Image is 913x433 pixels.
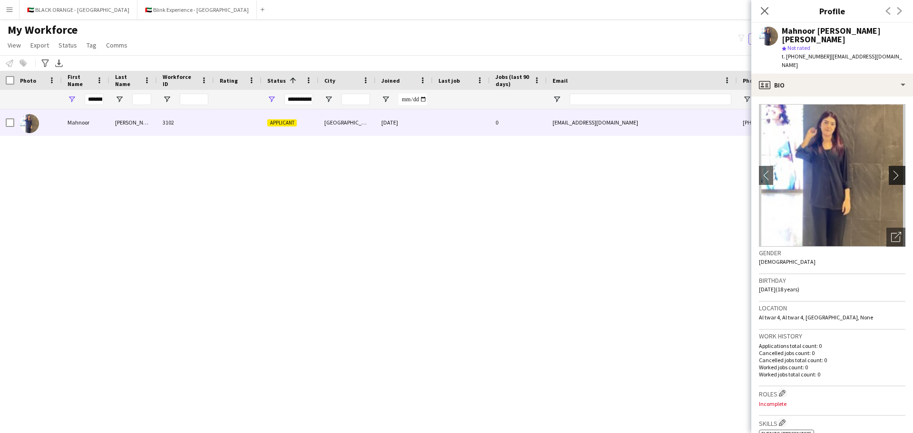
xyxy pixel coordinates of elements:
span: Rating [220,77,238,84]
p: Cancelled jobs count: 0 [759,349,905,356]
button: 🇦🇪 BLACK ORANGE - [GEOGRAPHIC_DATA] [19,0,137,19]
span: Joined [381,77,400,84]
div: Bio [751,74,913,96]
span: Export [30,41,49,49]
button: Open Filter Menu [267,95,276,104]
a: View [4,39,25,51]
span: Jobs (last 90 days) [495,73,530,87]
span: Al twar 4, Al twar 4, [GEOGRAPHIC_DATA], None [759,314,873,321]
button: Open Filter Menu [381,95,390,104]
h3: Location [759,304,905,312]
button: Everyone3,695 [748,33,796,45]
input: Joined Filter Input [398,94,427,105]
p: Incomplete [759,400,905,407]
div: 3102 [157,109,214,135]
div: [DATE] [376,109,433,135]
span: View [8,41,21,49]
span: Status [58,41,77,49]
a: Export [27,39,53,51]
div: Mahnoor [62,109,109,135]
span: | [EMAIL_ADDRESS][DOMAIN_NAME] [782,53,902,68]
p: Worked jobs count: 0 [759,364,905,371]
p: Applications total count: 0 [759,342,905,349]
span: [DATE] (18 years) [759,286,799,293]
a: Tag [83,39,100,51]
div: Mahnoor [PERSON_NAME] [PERSON_NAME] [782,27,905,44]
a: Status [55,39,81,51]
input: Workforce ID Filter Input [180,94,208,105]
span: Phone [743,77,759,84]
span: t. [PHONE_NUMBER] [782,53,831,60]
app-action-btn: Export XLSX [53,58,65,69]
a: Comms [102,39,131,51]
div: 0 [490,109,547,135]
input: City Filter Input [341,94,370,105]
div: [GEOGRAPHIC_DATA] [319,109,376,135]
h3: Skills [759,418,905,428]
p: Worked jobs total count: 0 [759,371,905,378]
span: City [324,77,335,84]
img: Mahnoor Ghulam nazik [20,114,39,133]
span: My Workforce [8,23,78,37]
h3: Gender [759,249,905,257]
span: Status [267,77,286,84]
button: Open Filter Menu [324,95,333,104]
span: Photo [20,77,36,84]
span: Last job [438,77,460,84]
p: Cancelled jobs total count: 0 [759,356,905,364]
span: [DEMOGRAPHIC_DATA] [759,258,816,265]
h3: Profile [751,5,913,17]
button: Open Filter Menu [743,95,751,104]
span: Comms [106,41,127,49]
button: Open Filter Menu [553,95,561,104]
input: Last Name Filter Input [132,94,151,105]
button: 🇦🇪 Blink Experience - [GEOGRAPHIC_DATA] [137,0,257,19]
input: First Name Filter Input [85,94,104,105]
input: Email Filter Input [570,94,731,105]
span: Applicant [267,119,297,126]
span: Tag [87,41,97,49]
app-action-btn: Advanced filters [39,58,51,69]
div: [PHONE_NUMBER] [737,109,859,135]
img: Crew avatar or photo [759,104,905,247]
span: Last Name [115,73,140,87]
div: Open photos pop-in [886,228,905,247]
div: [PERSON_NAME] [PERSON_NAME] [109,109,157,135]
button: Open Filter Menu [115,95,124,104]
span: First Name [68,73,92,87]
span: Email [553,77,568,84]
button: Open Filter Menu [163,95,171,104]
span: Not rated [787,44,810,51]
span: Workforce ID [163,73,197,87]
h3: Roles [759,388,905,398]
div: [EMAIL_ADDRESS][DOMAIN_NAME] [547,109,737,135]
h3: Birthday [759,276,905,285]
button: Open Filter Menu [68,95,76,104]
h3: Work history [759,332,905,340]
